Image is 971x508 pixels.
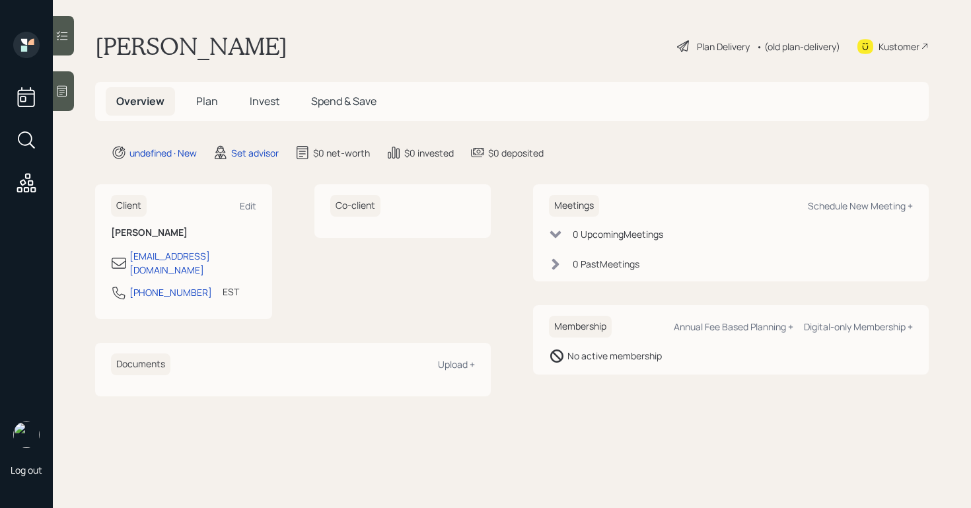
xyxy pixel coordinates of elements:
div: Plan Delivery [697,40,750,54]
div: [PHONE_NUMBER] [129,285,212,299]
div: $0 net-worth [313,146,370,160]
div: No active membership [567,349,662,363]
div: Upload + [438,358,475,371]
h6: [PERSON_NAME] [111,227,256,238]
div: Digital-only Membership + [804,320,913,333]
div: Kustomer [879,40,919,54]
div: Set advisor [231,146,279,160]
div: Schedule New Meeting + [808,200,913,212]
div: Annual Fee Based Planning + [674,320,793,333]
div: EST [223,285,239,299]
h6: Membership [549,316,612,338]
div: [EMAIL_ADDRESS][DOMAIN_NAME] [129,249,256,277]
h6: Client [111,195,147,217]
div: Edit [240,200,256,212]
div: $0 deposited [488,146,544,160]
div: • (old plan-delivery) [756,40,840,54]
h1: [PERSON_NAME] [95,32,287,61]
img: retirable_logo.png [13,421,40,448]
span: Spend & Save [311,94,377,108]
div: 0 Past Meeting s [573,257,639,271]
div: $0 invested [404,146,454,160]
span: Invest [250,94,279,108]
div: 0 Upcoming Meeting s [573,227,663,241]
div: Log out [11,464,42,476]
span: Overview [116,94,164,108]
h6: Meetings [549,195,599,217]
span: Plan [196,94,218,108]
div: undefined · New [129,146,197,160]
h6: Documents [111,353,170,375]
h6: Co-client [330,195,380,217]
